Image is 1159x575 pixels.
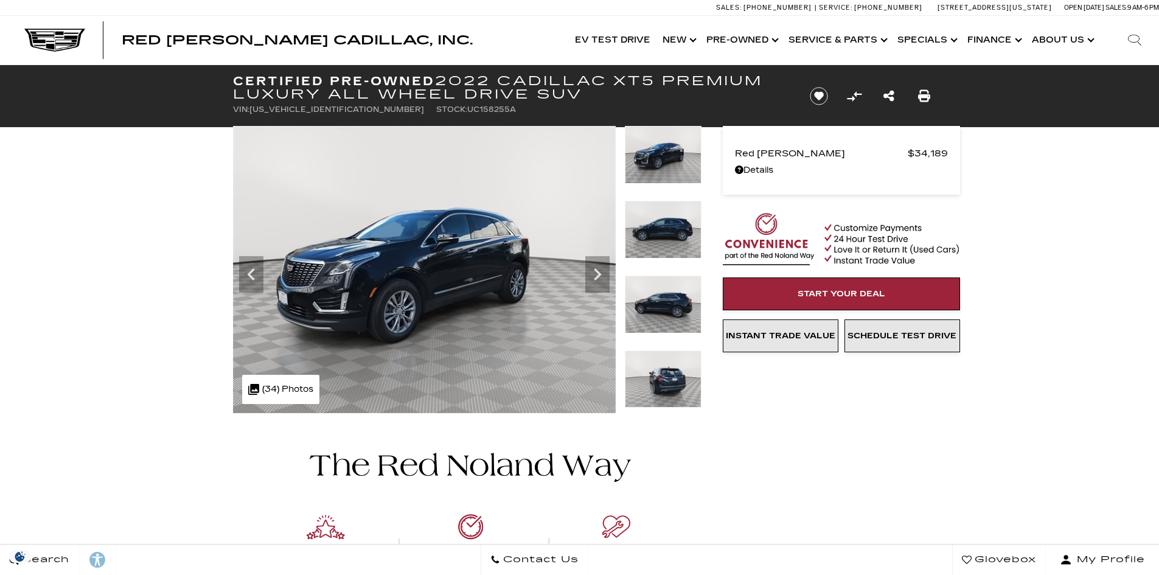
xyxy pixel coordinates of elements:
[19,551,69,568] span: Search
[716,4,742,12] span: Sales:
[122,33,473,47] span: Red [PERSON_NAME] Cadillac, Inc.
[938,4,1052,12] a: [STREET_ADDRESS][US_STATE]
[961,16,1026,64] a: Finance
[6,550,34,563] img: Opt-Out Icon
[735,145,908,162] span: Red [PERSON_NAME]
[24,29,85,52] img: Cadillac Dark Logo with Cadillac White Text
[6,550,34,563] section: Click to Open Cookie Consent Modal
[798,289,885,299] span: Start Your Deal
[467,105,516,114] span: UC158255A
[500,551,579,568] span: Contact Us
[735,145,948,162] a: Red [PERSON_NAME] $34,189
[782,16,891,64] a: Service & Parts
[625,126,701,184] img: Certified Used 2022 Stellar Black Metallic Cadillac Premium Luxury image 4
[233,74,436,88] strong: Certified Pre-Owned
[844,319,960,352] a: Schedule Test Drive
[726,331,835,341] span: Instant Trade Value
[891,16,961,64] a: Specials
[845,87,863,105] button: Compare vehicle
[233,105,249,114] span: VIN:
[847,331,956,341] span: Schedule Test Drive
[233,126,616,413] img: Certified Used 2022 Stellar Black Metallic Cadillac Premium Luxury image 4
[1046,545,1159,575] button: Open user profile menu
[952,545,1046,575] a: Glovebox
[436,105,467,114] span: Stock:
[735,162,948,179] a: Details
[854,4,922,12] span: [PHONE_NUMBER]
[585,256,610,293] div: Next
[625,201,701,259] img: Certified Used 2022 Stellar Black Metallic Cadillac Premium Luxury image 5
[883,88,894,105] a: Share this Certified Pre-Owned 2022 Cadillac XT5 Premium Luxury All Wheel Drive SUV
[716,4,815,11] a: Sales: [PHONE_NUMBER]
[700,16,782,64] a: Pre-Owned
[723,319,838,352] a: Instant Trade Value
[249,105,424,114] span: [US_VEHICLE_IDENTIFICATION_NUMBER]
[1127,4,1159,12] span: 9 AM-6 PM
[1026,16,1098,64] a: About Us
[242,375,319,404] div: (34) Photos
[122,34,473,46] a: Red [PERSON_NAME] Cadillac, Inc.
[569,16,656,64] a: EV Test Drive
[625,350,701,408] img: Certified Used 2022 Stellar Black Metallic Cadillac Premium Luxury image 7
[972,551,1036,568] span: Glovebox
[481,545,588,575] a: Contact Us
[1072,551,1145,568] span: My Profile
[806,86,832,106] button: Save vehicle
[743,4,812,12] span: [PHONE_NUMBER]
[656,16,700,64] a: New
[233,74,790,101] h1: 2022 Cadillac XT5 Premium Luxury All Wheel Drive SUV
[625,276,701,333] img: Certified Used 2022 Stellar Black Metallic Cadillac Premium Luxury image 6
[1064,4,1104,12] span: Open [DATE]
[1105,4,1127,12] span: Sales:
[819,4,852,12] span: Service:
[908,145,948,162] span: $34,189
[239,256,263,293] div: Previous
[918,88,930,105] a: Print this Certified Pre-Owned 2022 Cadillac XT5 Premium Luxury All Wheel Drive SUV
[815,4,925,11] a: Service: [PHONE_NUMBER]
[723,277,960,310] a: Start Your Deal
